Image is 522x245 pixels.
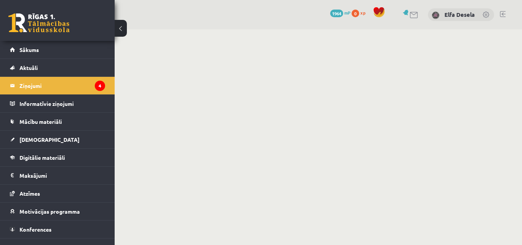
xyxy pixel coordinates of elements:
span: Konferences [19,226,52,233]
span: 1964 [330,10,343,17]
span: Aktuāli [19,64,38,71]
a: Ziņojumi4 [10,77,105,94]
a: Sākums [10,41,105,58]
a: Motivācijas programma [10,203,105,220]
span: 0 [352,10,359,17]
span: Sākums [19,46,39,53]
img: Elfa Desela [432,11,439,19]
a: 0 xp [352,10,369,16]
a: Konferences [10,221,105,238]
a: Rīgas 1. Tālmācības vidusskola [8,13,70,32]
legend: Maksājumi [19,167,105,184]
a: Atzīmes [10,185,105,202]
a: Elfa Desela [444,11,475,18]
span: Motivācijas programma [19,208,80,215]
span: Atzīmes [19,190,40,197]
a: Digitālie materiāli [10,149,105,166]
a: Mācību materiāli [10,113,105,130]
span: xp [360,10,365,16]
span: [DEMOGRAPHIC_DATA] [19,136,79,143]
legend: Informatīvie ziņojumi [19,95,105,112]
legend: Ziņojumi [19,77,105,94]
a: Maksājumi [10,167,105,184]
a: [DEMOGRAPHIC_DATA] [10,131,105,148]
a: Informatīvie ziņojumi [10,95,105,112]
span: mP [344,10,350,16]
span: Digitālie materiāli [19,154,65,161]
i: 4 [95,81,105,91]
a: Aktuāli [10,59,105,76]
a: 1964 mP [330,10,350,16]
span: Mācību materiāli [19,118,62,125]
